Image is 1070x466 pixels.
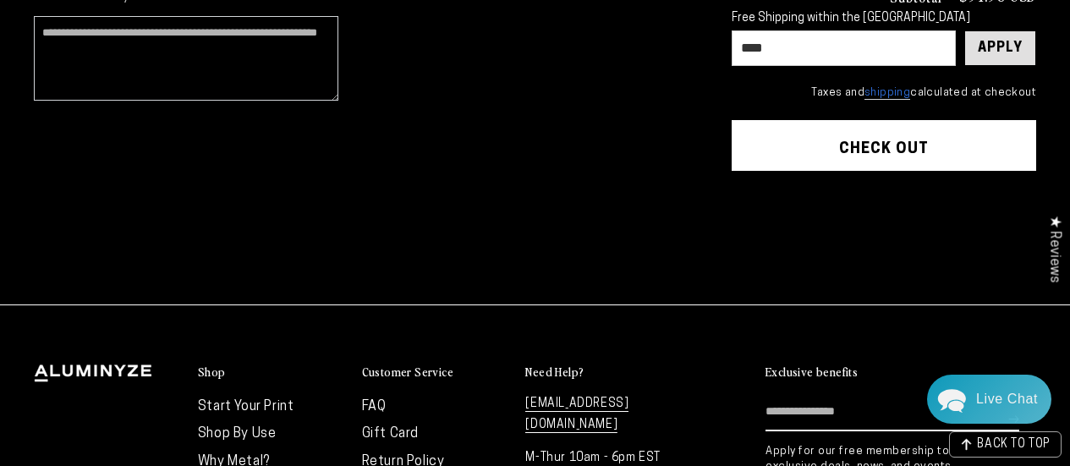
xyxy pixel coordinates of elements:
img: John [140,25,184,69]
a: Shop By Use [198,427,277,441]
h2: Customer Service [362,365,453,380]
h2: Exclusive benefits [765,365,858,380]
div: Contact Us Directly [976,375,1038,424]
summary: Shop [198,365,345,381]
span: We run on [129,285,229,293]
a: Start Your Print [198,400,294,414]
a: Gift Card [362,427,419,441]
a: Leave A Message [112,310,248,337]
iframe: PayPal-paypal [732,204,1036,241]
h2: Need Help? [525,365,584,380]
a: shipping [864,87,910,100]
summary: Exclusive benefits [765,365,1036,381]
div: Click to open Judge.me floating reviews tab [1038,202,1070,296]
div: Free Shipping within the [GEOGRAPHIC_DATA] [732,12,1036,26]
div: Apply [978,31,1023,65]
small: Taxes and calculated at checkout [732,85,1036,101]
h2: Shop [198,365,226,380]
button: Check out [732,120,1036,171]
summary: Need Help? [525,365,672,381]
a: FAQ [362,400,387,414]
span: BACK TO TOP [977,439,1051,451]
span: Re:amaze [181,282,228,294]
img: Marie J [176,25,220,69]
a: [EMAIL_ADDRESS][DOMAIN_NAME] [525,397,628,433]
div: Chat widget toggle [927,375,1051,424]
span: Away until [DATE] [127,85,232,96]
summary: Customer Service [362,365,509,381]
